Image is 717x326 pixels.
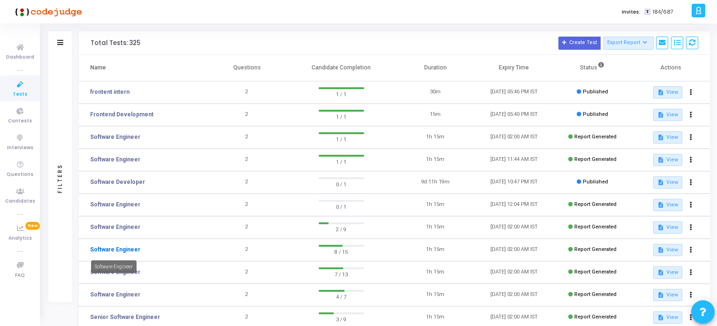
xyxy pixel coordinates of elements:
[396,81,474,104] td: 30m
[90,110,153,119] a: Frontend Development
[208,194,286,216] td: 2
[90,290,140,299] a: Software Engineer
[583,179,608,185] span: Published
[208,171,286,194] td: 2
[653,199,682,211] button: View
[653,86,682,99] button: View
[90,223,140,231] a: Software Engineer
[574,269,617,275] span: Report Generated
[475,126,553,149] td: [DATE] 02:00 AM IST
[657,112,664,118] mat-icon: description
[208,126,286,149] td: 2
[657,314,664,321] mat-icon: description
[208,284,286,306] td: 2
[5,197,35,205] span: Candidates
[657,157,664,163] mat-icon: description
[657,134,664,141] mat-icon: description
[90,133,140,141] a: Software Engineer
[574,201,617,207] span: Report Generated
[208,81,286,104] td: 2
[91,39,140,47] div: Total Tests: 325
[632,55,710,81] th: Actions
[653,8,673,16] span: 184/687
[8,117,32,125] span: Contests
[603,37,654,50] button: Export Report
[319,247,364,256] span: 8 / 15
[208,261,286,284] td: 2
[12,2,82,21] img: logo
[208,104,286,126] td: 2
[13,91,27,99] span: Tests
[657,224,664,231] mat-icon: description
[7,144,33,152] span: Interviews
[622,8,641,16] label: Invites:
[657,179,664,186] mat-icon: description
[396,216,474,239] td: 1h 15m
[574,314,617,320] span: Report Generated
[475,261,553,284] td: [DATE] 02:00 AM IST
[396,261,474,284] td: 1h 15m
[91,260,137,273] div: Software Engineer
[319,89,364,99] span: 1 / 1
[475,81,553,104] td: [DATE] 05:46 PM IST
[15,272,25,280] span: FAQ
[319,292,364,301] span: 4 / 7
[653,311,682,324] button: View
[574,246,617,252] span: Report Generated
[208,55,286,81] th: Questions
[653,221,682,234] button: View
[208,216,286,239] td: 2
[319,202,364,211] span: 0 / 1
[475,216,553,239] td: [DATE] 02:00 AM IST
[583,89,608,95] span: Published
[653,244,682,256] button: View
[644,8,650,15] span: T
[8,235,32,243] span: Analytics
[396,126,474,149] td: 1h 15m
[657,202,664,208] mat-icon: description
[553,55,632,81] th: Status
[25,222,40,230] span: New
[396,194,474,216] td: 1h 15m
[583,111,608,117] span: Published
[657,247,664,253] mat-icon: description
[475,284,553,306] td: [DATE] 02:00 AM IST
[396,239,474,261] td: 1h 15m
[475,55,553,81] th: Expiry Time
[475,194,553,216] td: [DATE] 12:04 PM IST
[396,284,474,306] td: 1h 15m
[7,171,33,179] span: Questions
[396,149,474,171] td: 1h 15m
[396,171,474,194] td: 9d 11h 19m
[653,109,682,121] button: View
[208,149,286,171] td: 2
[319,224,364,234] span: 2 / 9
[319,112,364,121] span: 1 / 1
[319,157,364,166] span: 1 / 1
[56,127,64,230] div: Filters
[319,314,364,324] span: 3 / 9
[6,53,34,61] span: Dashboard
[475,104,553,126] td: [DATE] 05:40 PM IST
[475,239,553,261] td: [DATE] 02:00 AM IST
[475,171,553,194] td: [DATE] 10:47 PM IST
[475,149,553,171] td: [DATE] 11:44 AM IST
[657,292,664,298] mat-icon: description
[574,291,617,297] span: Report Generated
[657,269,664,276] mat-icon: description
[79,55,208,81] th: Name
[90,88,130,96] a: frontent intern
[286,55,396,81] th: Candidate Completion
[396,55,474,81] th: Duration
[319,179,364,189] span: 0 / 1
[653,131,682,144] button: View
[653,176,682,189] button: View
[558,37,601,50] button: Create Test
[574,156,617,162] span: Report Generated
[90,200,140,209] a: Software Engineer
[208,239,286,261] td: 2
[396,104,474,126] td: 15m
[653,266,682,279] button: View
[574,224,617,230] span: Report Generated
[319,269,364,279] span: 7 / 13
